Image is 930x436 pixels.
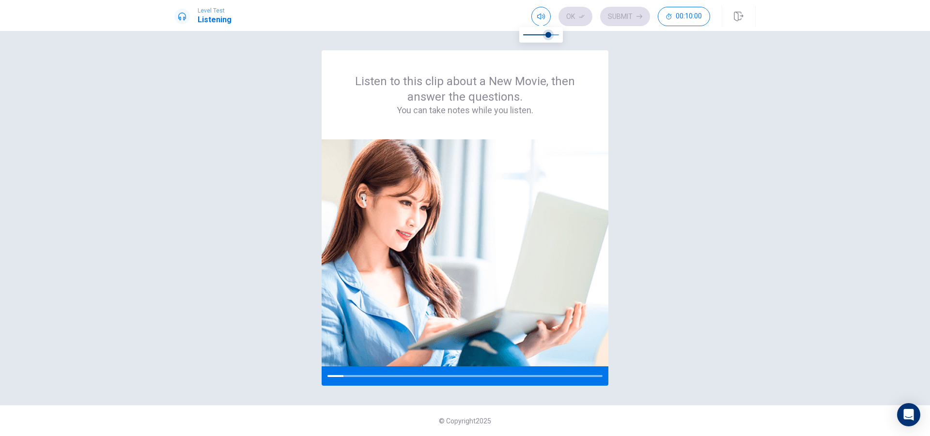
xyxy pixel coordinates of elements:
[198,7,232,14] span: Level Test
[897,403,920,426] div: Open Intercom Messenger
[658,7,710,26] button: 00:10:00
[439,417,491,425] span: © Copyright 2025
[676,13,702,20] span: 00:10:00
[198,14,232,26] h1: Listening
[322,139,608,366] img: passage image
[345,105,585,116] h4: You can take notes while you listen.
[345,74,585,116] div: Listen to this clip about a New Movie, then answer the questions.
